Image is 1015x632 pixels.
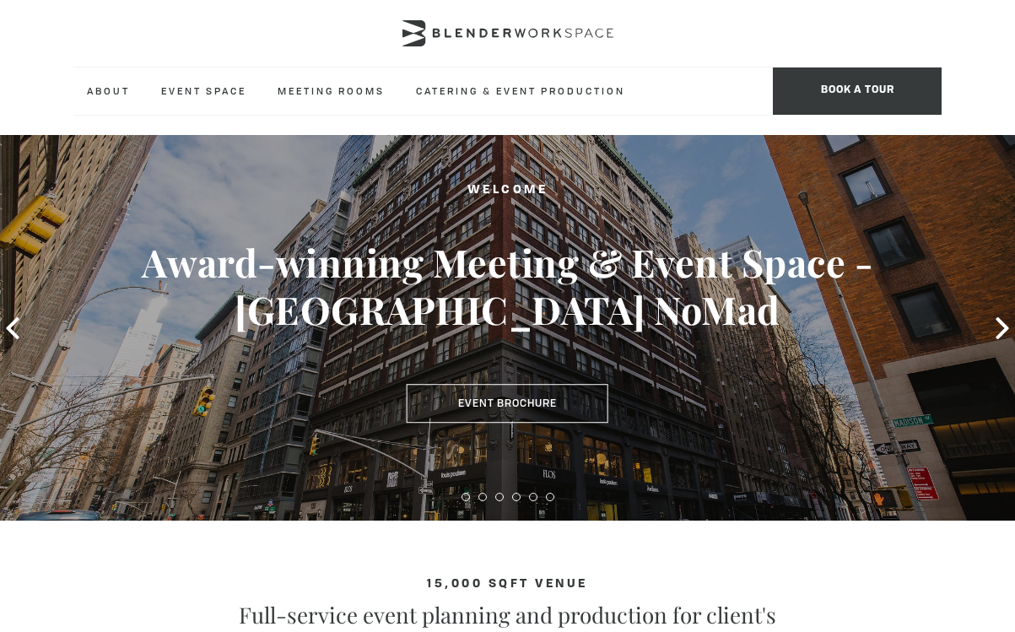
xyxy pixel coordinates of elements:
[73,577,942,591] h4: 15,000 sqft venue
[407,385,608,424] a: Event Brochure
[402,68,639,114] a: Catering & Event Production
[73,68,143,114] a: About
[51,180,964,201] h2: Welcome
[773,68,942,115] span: Book a tour
[148,68,260,114] a: Event Space
[51,239,964,333] h3: Award-winning Meeting & Event Space - [GEOGRAPHIC_DATA] NoMad
[264,68,398,114] a: Meeting Rooms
